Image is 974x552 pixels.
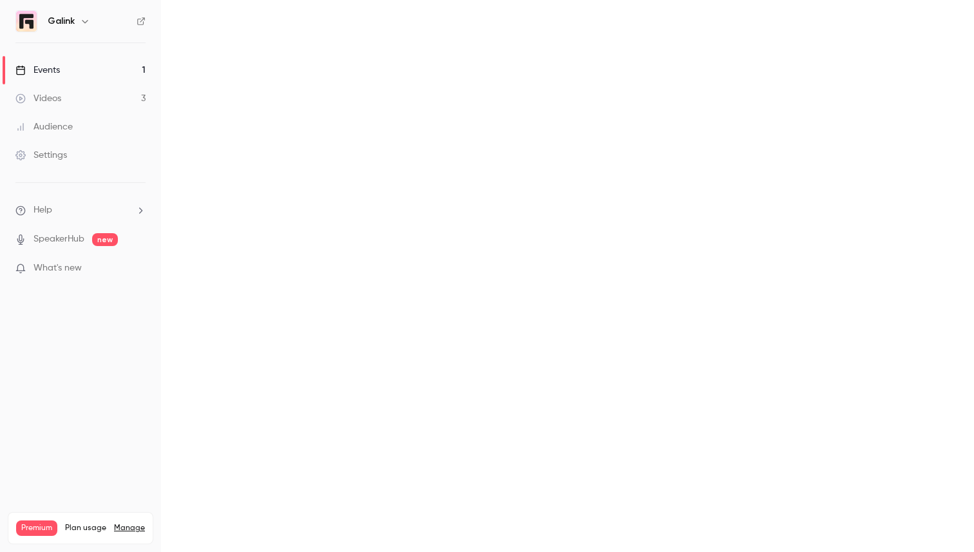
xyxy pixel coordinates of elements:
[15,120,73,133] div: Audience
[114,523,145,533] a: Manage
[16,520,57,536] span: Premium
[65,523,106,533] span: Plan usage
[33,233,84,246] a: SpeakerHub
[33,204,52,217] span: Help
[16,11,37,32] img: Galink
[15,204,146,217] li: help-dropdown-opener
[92,233,118,246] span: new
[33,262,82,275] span: What's new
[15,64,60,77] div: Events
[15,92,61,105] div: Videos
[48,15,75,28] h6: Galink
[15,149,67,162] div: Settings
[130,263,146,274] iframe: Noticeable Trigger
